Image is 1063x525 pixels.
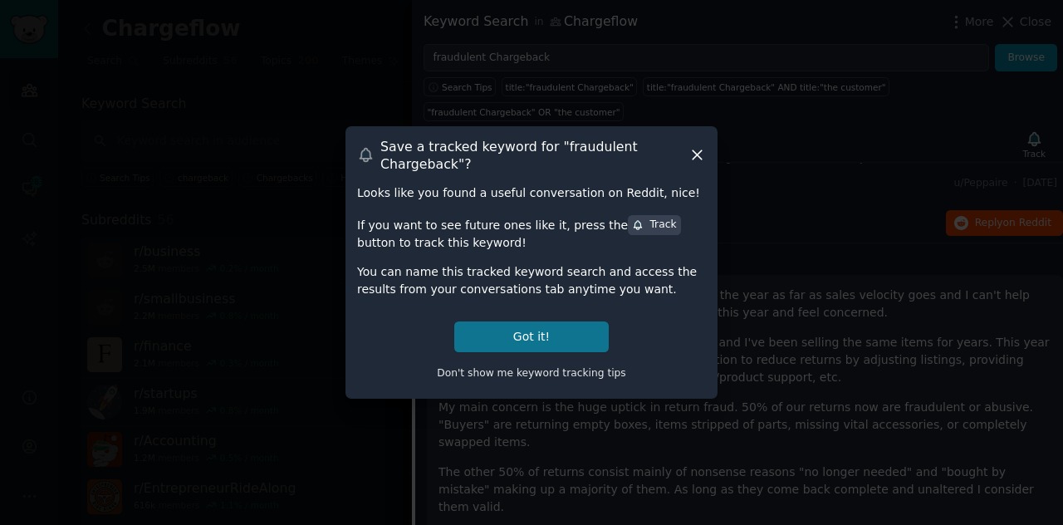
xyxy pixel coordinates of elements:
div: Looks like you found a useful conversation on Reddit, nice! [357,184,706,202]
div: Track [632,218,676,233]
div: You can name this tracked keyword search and access the results from your conversations tab anyti... [357,263,706,298]
span: Don't show me keyword tracking tips [437,367,626,379]
button: Got it! [454,321,609,352]
h3: Save a tracked keyword for " fraudulent Chargeback "? [380,138,688,173]
div: If you want to see future ones like it, press the button to track this keyword! [357,213,706,252]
